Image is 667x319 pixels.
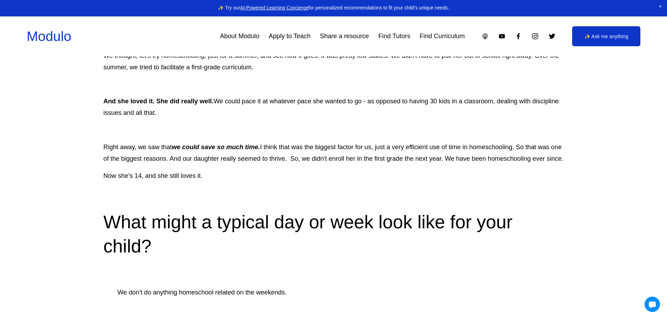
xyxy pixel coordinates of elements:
[103,50,563,73] p: We thought, let's try homeschooling, just for a summer, and see how it goes. It was pretty low st...
[172,143,260,151] em: we could save so much time.
[548,33,556,40] a: Twitter
[117,287,563,298] p: We don't do anything homeschool related on the weekends.
[378,30,410,43] a: Find Tutors
[531,33,539,40] a: Instagram
[103,97,214,105] strong: And she loved it. She did really well.
[269,30,311,43] a: Apply to Teach
[419,30,465,43] a: Find Curriculum
[103,96,563,119] p: We could pace it at whatever pace she wanted to go - as opposed to having 30 kids in a classroom,...
[103,170,563,182] p: Now she’s 14, and she still loves it.
[103,210,563,258] h2: What might a typical day or week look like for your child?
[103,141,563,165] p: Right away, we saw that I think that was the biggest factor for us, just a very efficient use of ...
[220,30,259,43] a: About Modulo
[320,30,369,43] a: Share a resource
[481,33,489,40] a: Apple Podcasts
[498,33,506,40] a: YouTube
[240,5,308,11] a: AI-Powered Learning Concierge
[572,26,640,46] a: ✨ Ask me anything
[27,29,71,44] a: Modulo
[515,33,522,40] a: Facebook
